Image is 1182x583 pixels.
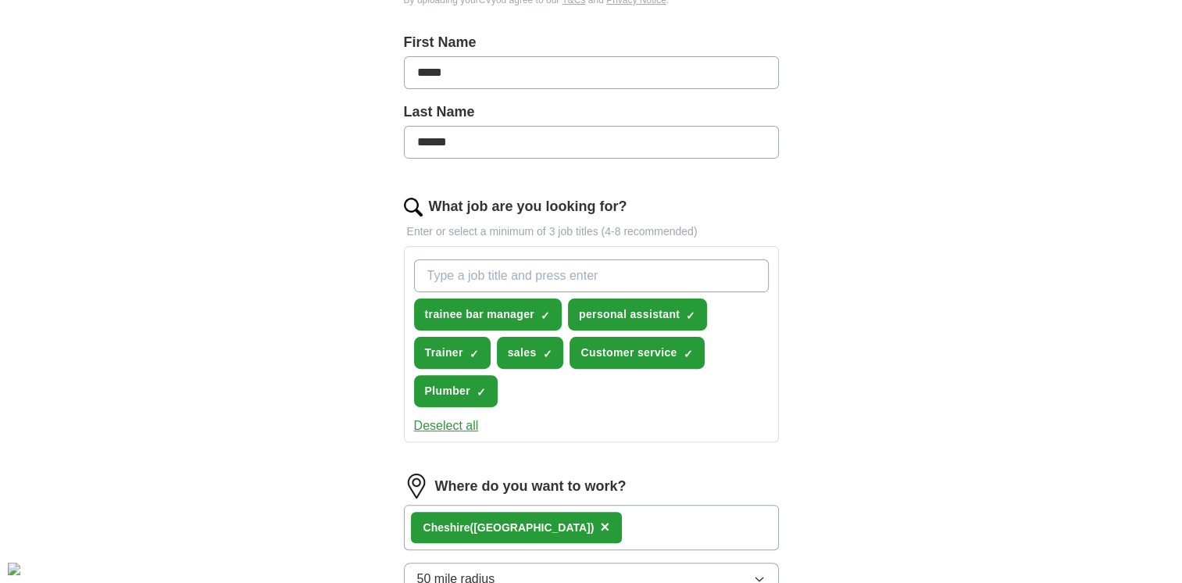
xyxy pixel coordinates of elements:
button: Trainer✓ [414,337,491,369]
button: Customer service✓ [570,337,704,369]
div: Cookie consent button [8,563,20,575]
p: Enter or select a minimum of 3 job titles (4-8 recommended) [404,224,779,240]
span: sales [508,345,537,361]
button: personal assistant✓ [568,299,707,331]
span: ([GEOGRAPHIC_DATA]) [470,521,594,534]
button: × [600,516,609,539]
label: What job are you looking for? [429,196,627,217]
span: ✓ [541,309,550,322]
button: sales✓ [497,337,564,369]
div: hire [423,520,595,536]
span: Customer service [580,345,677,361]
span: ✓ [686,309,695,322]
span: × [600,518,609,535]
label: First Name [404,32,779,53]
strong: Ches [423,521,450,534]
span: ✓ [470,348,479,360]
span: Trainer [425,345,463,361]
img: location.png [404,474,429,499]
button: trainee bar manager✓ [414,299,562,331]
button: Deselect all [414,417,479,435]
img: search.png [404,198,423,216]
span: trainee bar manager [425,306,534,323]
span: Plumber [425,383,470,399]
img: Cookie%20settings [8,563,20,575]
input: Type a job title and press enter [414,259,769,292]
span: personal assistant [579,306,680,323]
span: ✓ [684,348,693,360]
label: Last Name [404,102,779,123]
span: ✓ [477,386,486,399]
button: Plumber✓ [414,375,498,407]
span: ✓ [542,348,552,360]
label: Where do you want to work? [435,476,627,497]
